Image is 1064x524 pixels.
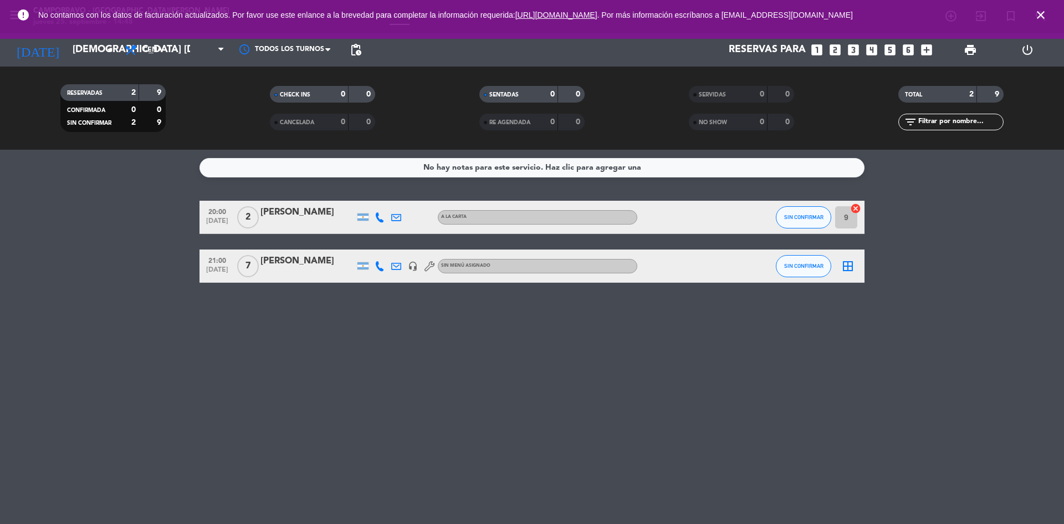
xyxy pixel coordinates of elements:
strong: 0 [760,90,764,98]
div: No hay notas para este servicio. Haz clic para agregar una [423,161,641,174]
span: CANCELADA [280,120,314,125]
strong: 0 [550,118,555,126]
strong: 0 [785,90,792,98]
i: power_settings_new [1021,43,1034,57]
i: filter_list [904,115,917,129]
span: SIN CONFIRMAR [784,263,823,269]
strong: 0 [576,90,582,98]
strong: 0 [760,118,764,126]
strong: 0 [341,90,345,98]
span: TOTAL [905,92,922,98]
strong: 9 [157,119,163,126]
span: SIN CONFIRMAR [67,120,111,126]
div: [PERSON_NAME] [260,205,355,220]
button: SIN CONFIRMAR [776,255,831,277]
i: looks_6 [901,43,915,57]
span: RESERVADAS [67,90,103,96]
strong: 2 [969,90,974,98]
i: close [1034,8,1047,22]
input: Filtrar por nombre... [917,116,1003,128]
i: add_box [919,43,934,57]
span: [DATE] [203,266,231,279]
span: CONFIRMADA [67,108,105,113]
strong: 0 [550,90,555,98]
span: Cena [143,46,162,54]
span: Reservas para [729,44,806,55]
i: looks_two [828,43,842,57]
span: SERVIDAS [699,92,726,98]
i: [DATE] [8,38,67,62]
i: looks_3 [846,43,861,57]
span: 21:00 [203,253,231,266]
strong: 0 [785,118,792,126]
strong: 2 [131,119,136,126]
span: SIN CONFIRMAR [784,214,823,220]
span: RE AGENDADA [489,120,530,125]
span: 20:00 [203,205,231,217]
div: [PERSON_NAME] [260,254,355,268]
a: . Por más información escríbanos a [EMAIL_ADDRESS][DOMAIN_NAME] [597,11,853,19]
span: NO SHOW [699,120,727,125]
span: No contamos con los datos de facturación actualizados. Por favor use este enlance a la brevedad p... [38,11,853,19]
strong: 0 [341,118,345,126]
i: border_all [841,260,855,273]
i: looks_one [810,43,824,57]
strong: 9 [157,89,163,96]
span: [DATE] [203,217,231,230]
span: A LA CARTA [441,215,467,219]
strong: 0 [366,118,373,126]
i: looks_4 [864,43,879,57]
span: 7 [237,255,259,277]
strong: 0 [576,118,582,126]
strong: 0 [157,106,163,114]
div: LOG OUT [999,33,1056,67]
i: error [17,8,30,22]
a: [URL][DOMAIN_NAME] [515,11,597,19]
strong: 0 [131,106,136,114]
span: 2 [237,206,259,228]
strong: 9 [995,90,1001,98]
i: headset_mic [408,261,418,271]
i: cancel [850,203,861,214]
i: arrow_drop_down [103,43,116,57]
span: SENTADAS [489,92,519,98]
span: Sin menú asignado [441,263,490,268]
span: pending_actions [349,43,362,57]
strong: 0 [366,90,373,98]
span: CHECK INS [280,92,310,98]
i: looks_5 [883,43,897,57]
span: print [964,43,977,57]
strong: 2 [131,89,136,96]
button: SIN CONFIRMAR [776,206,831,228]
